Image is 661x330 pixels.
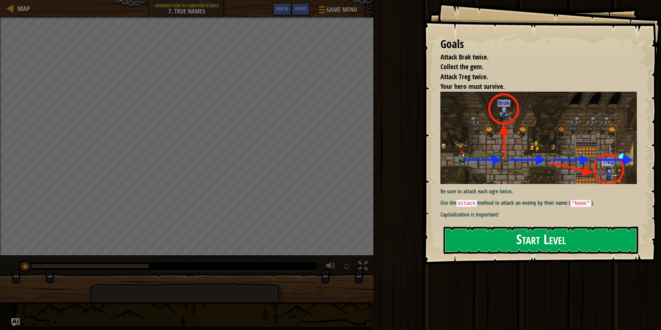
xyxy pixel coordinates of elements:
li: Attack Treg twice. [432,72,635,82]
li: Your hero must survive. [432,82,635,92]
img: True names [440,92,642,184]
button: Adjust volume [324,260,338,274]
button: Game Menu [313,3,361,19]
a: Map [14,4,30,13]
span: Attack Treg twice. [440,72,488,81]
span: Your hero must survive. [440,82,505,91]
div: Goals [440,36,637,52]
button: Ask AI [273,3,291,16]
span: Game Menu [326,5,357,14]
li: Attack Brak twice. [432,52,635,62]
button: ♫ [341,260,353,274]
button: Toggle fullscreen [356,260,370,274]
p: Use the method to attack an enemy by their name ( ). [440,199,642,207]
code: attack [456,200,477,207]
li: Collect the gem. [432,62,635,72]
span: ♫ [343,261,350,271]
span: Collect the gem. [440,62,484,71]
p: Capitalization is important! [440,211,642,219]
p: Be sure to attack each ogre twice. [440,187,642,195]
button: Start Level [444,227,638,254]
button: Ask AI [11,318,20,327]
span: Attack Brak twice. [440,52,488,62]
span: Map [17,4,30,13]
code: "Name" [570,200,591,207]
span: Hints [295,5,306,12]
span: Ask AI [276,5,288,12]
